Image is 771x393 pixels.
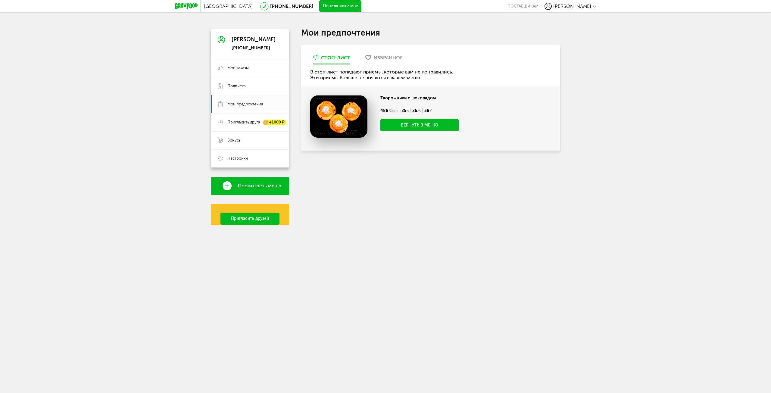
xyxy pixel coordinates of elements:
span: [GEOGRAPHIC_DATA] [204,3,253,9]
div: 25 [400,108,410,113]
button: Перезвоните мне [319,0,361,12]
span: Настройки [227,156,248,161]
a: Настройки [211,149,289,167]
button: Вернуть в меню [380,119,459,131]
a: Избранное [362,54,406,64]
p: В стоп-лист попадают приемы, которые вам не понравились. Эти приемы больше не появятся в вашем меню. [310,69,551,80]
a: Посмотреть меню [211,177,289,195]
span: [PERSON_NAME] [553,3,591,9]
span: Мои заказы [227,65,249,71]
div: [PHONE_NUMBER] [232,45,276,51]
span: Б [406,108,409,113]
h1: Мои предпочтения [301,29,560,37]
span: У [429,108,432,113]
img: Творожники с шоколадом [310,95,367,138]
div: Избранное [374,55,403,61]
a: Бонусы [211,131,289,149]
span: Бонусы [227,138,242,143]
div: +1000 ₽ [263,120,286,125]
a: [PHONE_NUMBER] [270,3,313,9]
a: Подписка [211,77,289,95]
div: Стоп-лист [321,55,350,61]
span: Посмотреть меню [238,183,281,189]
div: 38 [423,108,434,113]
a: Пригласить друга +1000 ₽ [211,113,289,131]
a: Стоп-лист [310,54,353,64]
div: 26 [410,108,423,113]
div: 488 [379,108,400,113]
span: Подписка [227,83,246,89]
span: Ккал [389,108,398,113]
a: Мои предпочтения [211,95,289,113]
div: Творожники с шоколадом [380,95,517,101]
span: Пригласить друга [227,120,260,125]
span: Ж [417,108,421,113]
a: Мои заказы [211,59,289,77]
a: Пригласить друзей [220,213,279,225]
div: [PERSON_NAME] [232,37,276,43]
span: Мои предпочтения [227,101,263,107]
